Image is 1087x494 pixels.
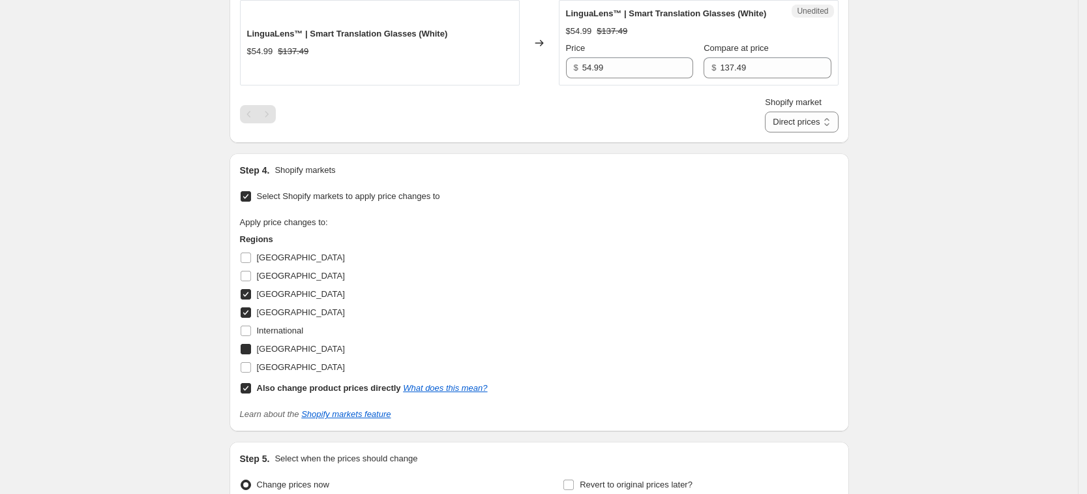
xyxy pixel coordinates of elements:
[257,191,440,201] span: Select Shopify markets to apply price changes to
[257,480,329,489] span: Change prices now
[597,26,627,36] span: $137.49
[247,46,273,56] span: $54.99
[257,362,345,372] span: [GEOGRAPHIC_DATA]
[240,217,328,227] span: Apply price changes to:
[580,480,692,489] span: Revert to original prices later?
[278,46,308,56] span: $137.49
[704,43,769,53] span: Compare at price
[566,26,592,36] span: $54.99
[257,307,345,317] span: [GEOGRAPHIC_DATA]
[257,289,345,299] span: [GEOGRAPHIC_DATA]
[765,97,822,107] span: Shopify market
[566,43,586,53] span: Price
[240,409,391,419] i: Learn about the
[257,383,401,393] b: Also change product prices directly
[797,6,828,16] span: Unedited
[403,383,487,393] a: What does this mean?
[711,63,716,72] span: $
[275,164,335,177] p: Shopify markets
[240,164,270,177] h2: Step 4.
[257,326,304,335] span: International
[257,271,345,281] span: [GEOGRAPHIC_DATA]
[257,253,345,262] span: [GEOGRAPHIC_DATA]
[240,452,270,465] h2: Step 5.
[240,233,488,246] h3: Regions
[275,452,417,465] p: Select when the prices should change
[574,63,578,72] span: $
[301,409,391,419] a: Shopify markets feature
[257,344,345,354] span: [GEOGRAPHIC_DATA]
[566,8,767,18] span: LinguaLens™ | Smart Translation Glasses (White)
[247,29,448,39] span: LinguaLens™ | Smart Translation Glasses (White)
[240,105,276,123] nav: Pagination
